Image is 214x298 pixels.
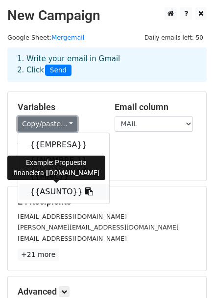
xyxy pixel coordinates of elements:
small: [EMAIL_ADDRESS][DOMAIN_NAME] [18,213,127,220]
span: Daily emails left: 50 [141,32,207,43]
div: 1. Write your email in Gmail 2. Click [10,53,204,76]
a: Copy/paste... [18,116,77,132]
a: {{EMPRESA}} [18,137,109,153]
small: [PERSON_NAME][EMAIL_ADDRESS][DOMAIN_NAME] [18,224,179,231]
a: Daily emails left: 50 [141,34,207,41]
h5: Variables [18,102,100,113]
a: +21 more [18,249,59,261]
h2: New Campaign [7,7,207,24]
div: Widget de chat [165,251,214,298]
small: Google Sheet: [7,34,84,41]
span: Send [45,65,71,76]
a: Mergemail [51,34,84,41]
div: Example: Propuesta financiera |[DOMAIN_NAME] [7,156,105,180]
a: {{ASUNTO}} [18,184,109,200]
small: [EMAIL_ADDRESS][DOMAIN_NAME] [18,235,127,242]
h5: Email column [115,102,197,113]
h5: Advanced [18,286,196,297]
iframe: Chat Widget [165,251,214,298]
